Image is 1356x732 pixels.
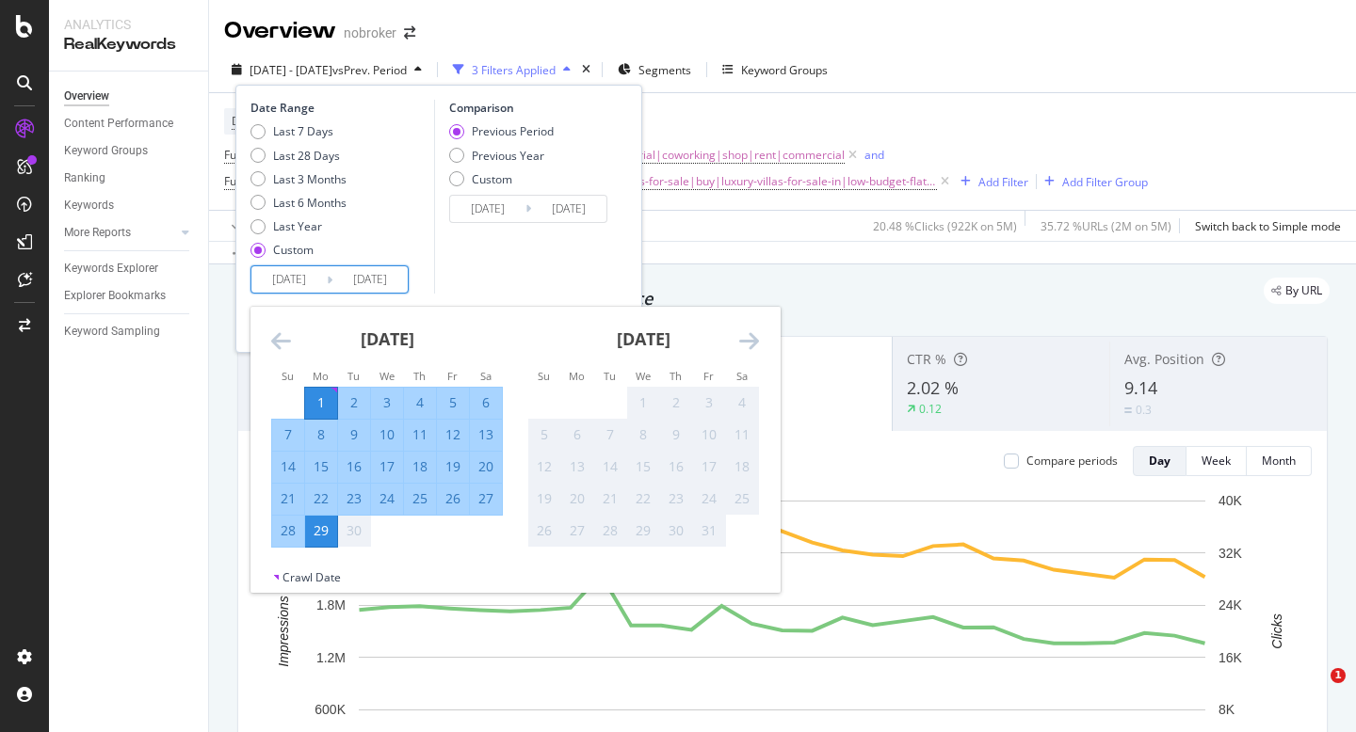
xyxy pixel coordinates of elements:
td: Selected. Friday, September 26, 2025 [437,483,470,515]
span: CTR % [907,350,946,368]
div: 5 [437,393,469,412]
button: Switch back to Simple mode [1187,211,1341,241]
div: 8 [305,425,337,444]
div: 23 [660,489,692,508]
td: Not available. Sunday, October 12, 2025 [528,451,561,483]
text: 1.8M [316,597,346,613]
div: Last Year [250,218,347,234]
div: Add Filter [978,174,1028,190]
td: Selected as start date. Monday, September 1, 2025 [305,387,338,419]
div: 24 [371,489,403,508]
div: Month [1262,453,1296,469]
td: Selected. Saturday, September 6, 2025 [470,387,503,419]
div: Overview [64,87,109,106]
td: Selected. Thursday, September 18, 2025 [404,451,437,483]
td: Selected. Wednesday, September 10, 2025 [371,419,404,451]
button: [DATE] - [DATE]vsPrev. Period [224,55,429,85]
button: 3 Filters Applied [445,55,578,85]
td: Selected. Tuesday, September 23, 2025 [338,483,371,515]
div: Previous Period [449,123,554,139]
input: End Date [531,196,606,222]
div: 9 [660,425,692,444]
div: Week [1202,453,1231,469]
td: Not available. Monday, October 13, 2025 [561,451,594,483]
small: Su [538,369,550,383]
td: Not available. Thursday, October 23, 2025 [660,483,693,515]
div: 29 [627,521,659,540]
div: 11 [404,425,436,444]
div: 3 [371,393,403,412]
text: 600K [315,702,346,717]
span: vs Prev. Period [332,62,407,78]
span: By URL [1285,285,1322,296]
div: 20 [561,489,593,508]
div: Previous Period [472,123,554,139]
div: Content Performance [64,114,173,134]
td: Selected. Tuesday, September 2, 2025 [338,387,371,419]
a: Keyword Groups [64,141,195,161]
div: Custom [273,242,314,258]
td: Not available. Friday, October 31, 2025 [693,515,726,547]
div: Last 6 Months [250,195,347,211]
div: 30 [660,521,692,540]
div: 1 [305,393,337,412]
div: Move backward to switch to the previous month. [271,329,291,353]
div: Last 28 Days [250,148,347,164]
div: 19 [528,489,560,508]
td: Selected. Monday, September 15, 2025 [305,451,338,483]
td: Not available. Thursday, October 9, 2025 [660,419,693,451]
div: Keywords Explorer [64,259,158,278]
button: Segments [610,55,699,85]
td: Selected. Wednesday, September 3, 2025 [371,387,404,419]
span: 2.02 % [907,376,959,399]
div: 26 [528,521,560,540]
div: legacy label [1264,278,1330,304]
td: Selected. Friday, September 12, 2025 [437,419,470,451]
div: Last 7 Days [273,123,333,139]
text: Clicks [1269,613,1284,648]
div: 18 [404,457,436,476]
div: Previous Year [449,148,554,164]
div: Last 3 Months [250,171,347,187]
div: Last 28 Days [273,148,340,164]
div: 23 [338,489,370,508]
div: Switch back to Simple mode [1195,218,1341,234]
span: [DATE] - [DATE] [250,62,332,78]
div: 18 [726,457,758,476]
a: Overview [64,87,195,106]
div: 3 [693,393,725,412]
button: Apply [224,211,279,241]
div: RealKeywords [64,34,193,56]
div: 22 [305,489,337,508]
td: Not available. Friday, October 17, 2025 [693,451,726,483]
td: Not available. Saturday, October 4, 2025 [726,387,759,419]
button: Add Filter [953,170,1028,193]
div: Ranking [64,168,105,188]
td: Not available. Tuesday, October 28, 2025 [594,515,627,547]
div: 8 [627,425,659,444]
input: End Date [332,266,408,293]
div: Last 7 Days [250,123,347,139]
div: 6 [470,393,502,412]
small: Su [282,369,294,383]
div: 10 [371,425,403,444]
div: and [864,147,884,163]
div: 0.3 [1136,402,1152,418]
div: 27 [561,521,593,540]
div: 35.72 % URLs ( 2M on 5M ) [1041,218,1171,234]
div: 26 [437,489,469,508]
div: Overview [224,15,336,47]
div: Date Range [250,100,429,116]
small: Sa [480,369,492,383]
span: Segments [638,62,691,78]
td: Not available. Friday, October 10, 2025 [693,419,726,451]
div: 12 [437,425,469,444]
div: 16 [660,457,692,476]
div: Last 3 Months [273,171,347,187]
div: Compare periods [1026,453,1118,469]
div: 20 [470,457,502,476]
td: Selected. Friday, September 19, 2025 [437,451,470,483]
button: Add Filter Group [1037,170,1148,193]
div: 25 [726,489,758,508]
div: 17 [693,457,725,476]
